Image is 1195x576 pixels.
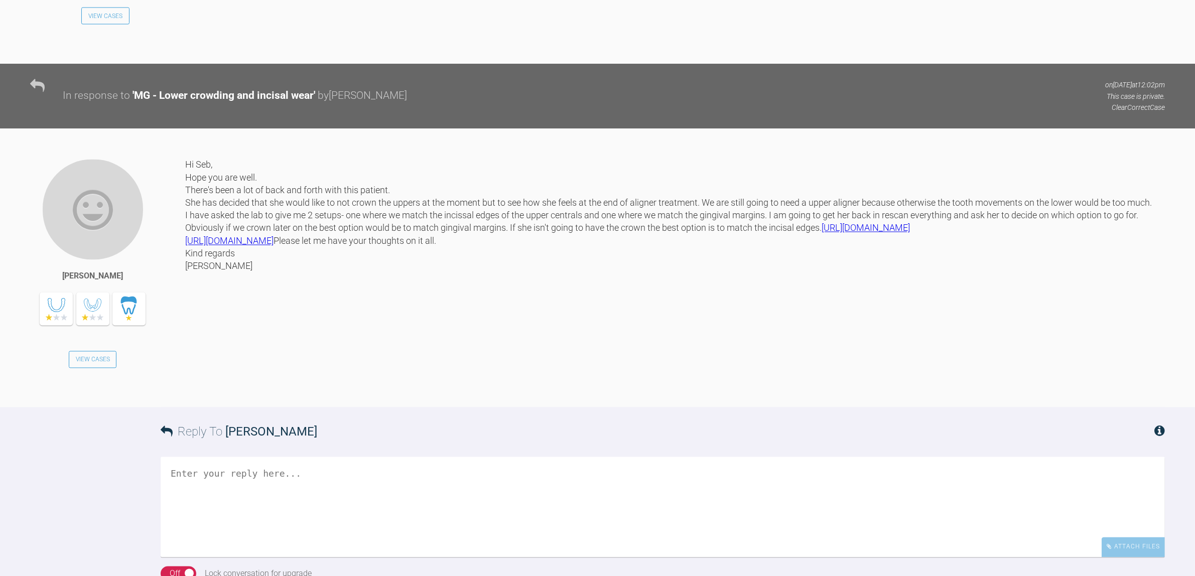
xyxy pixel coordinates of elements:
div: Attach Files [1102,537,1165,557]
a: View Cases [81,8,129,25]
img: neil noronha [42,159,144,261]
div: by [PERSON_NAME] [318,88,407,105]
a: [URL][DOMAIN_NAME] [185,236,274,246]
div: In response to [63,88,130,105]
p: on [DATE] at 12:02pm [1105,80,1165,91]
a: View Cases [69,351,117,368]
span: [PERSON_NAME] [225,425,317,439]
a: [URL][DOMAIN_NAME] [822,223,910,233]
p: ClearCorrect Case [1105,102,1165,113]
p: This case is private. [1105,91,1165,102]
div: [PERSON_NAME] [62,270,123,283]
div: ' MG - Lower crowding and incisal wear ' [132,88,315,105]
div: Hi Seb, Hope you are well. There's been a lot of back and forth with this patient. She has decide... [185,159,1165,392]
h3: Reply To [161,422,317,442]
